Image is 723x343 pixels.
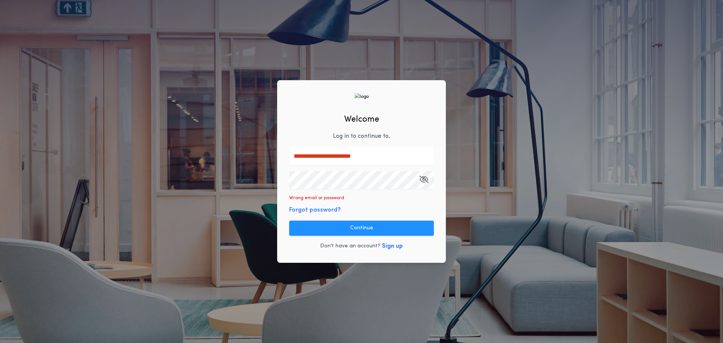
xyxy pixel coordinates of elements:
p: Log in to continue to . [333,132,390,141]
button: Sign up [382,242,403,251]
button: Continue [289,221,434,236]
img: logo [354,93,369,100]
button: Forgot password? [289,206,341,215]
p: Don't have an account? [320,242,380,250]
h2: Welcome [344,113,379,126]
p: Wrong email or password [289,195,344,201]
